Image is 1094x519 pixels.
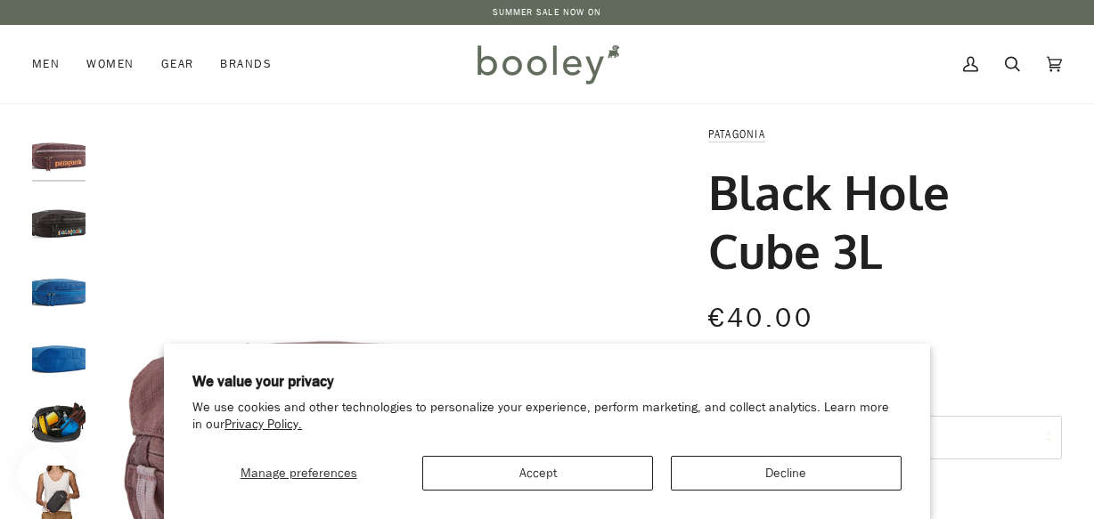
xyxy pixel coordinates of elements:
[86,55,134,73] span: Women
[32,261,86,314] img: Patagonia Black Hole Cube 3L Endless Blue - Booley Galway
[207,25,285,103] a: Brands
[32,329,86,383] img: Patagonia Black Hole Cube 3L - Booley Galway
[708,126,765,142] a: Patagonia
[161,55,194,73] span: Gear
[422,456,653,491] button: Accept
[192,456,404,491] button: Manage preferences
[192,400,902,434] p: We use cookies and other technologies to personalize your experience, perform marketing, and coll...
[220,55,272,73] span: Brands
[148,25,208,103] a: Gear
[671,456,902,491] button: Decline
[225,416,302,433] a: Privacy Policy.
[73,25,147,103] a: Women
[18,448,71,501] iframe: Button to open loyalty program pop-up
[493,5,602,19] a: SUMMER SALE NOW ON
[708,162,1049,280] h1: Black Hole Cube 3L
[241,465,357,482] span: Manage preferences
[32,193,86,247] img: Patagonia Black Hole Cube 3L Unity Fitz: Ink Black - Booley Galway
[192,372,902,392] h2: We value your privacy
[32,125,86,178] img: Patagonia Black Hole Cube 3L Dulse Mauve - Booley Galway
[32,398,86,451] img: Patagonia Black Hole Cube 3L - Booley Galway
[469,38,625,90] img: Booley
[32,55,60,73] span: Men
[32,25,73,103] a: Men
[708,300,813,337] span: €40.00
